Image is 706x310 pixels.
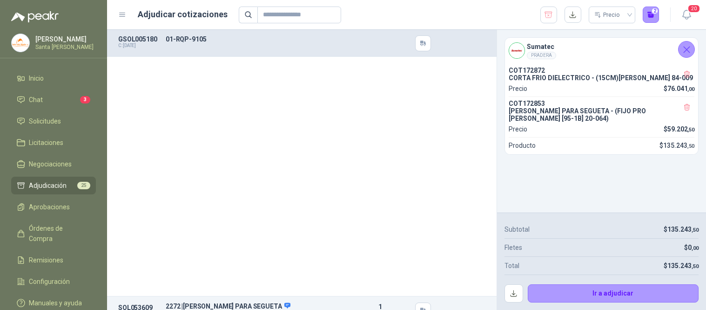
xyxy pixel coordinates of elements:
span: ,50 [692,263,699,269]
span: Aprobaciones [29,202,70,212]
div: PRADERA [527,52,556,59]
a: Remisiones [11,251,96,269]
p: $ [659,140,694,151]
p: Precio [509,124,527,134]
p: C: [DATE] [118,43,160,48]
p: Fletes [504,242,522,253]
p: $ [684,242,699,253]
p: $ [664,124,694,134]
p: Producto [509,140,536,151]
h1: Adjudicar cotizaciones [138,8,228,21]
span: ,50 [687,143,694,149]
p: Precio [509,83,527,94]
button: Cerrar [678,41,695,58]
span: ,00 [687,86,694,92]
p: GSOL005180 [118,35,160,43]
p: [PERSON_NAME] PARA SEGUETA - (FIJO PRO [PERSON_NAME] [95-1B] 20-064) [509,107,694,122]
img: Logo peakr [11,11,59,22]
p: $ [664,83,694,94]
a: Configuración [11,273,96,290]
p: 01-RQP-9105 [166,35,351,43]
span: Configuración [29,276,70,287]
p: [PERSON_NAME] [35,36,94,42]
span: Chat [29,95,43,105]
a: Órdenes de Compra [11,220,96,248]
p: Subtotal [504,224,530,234]
p: COT172872 [509,67,694,74]
span: Remisiones [29,255,63,265]
span: 59.202 [667,125,694,133]
h4: Sumatec [527,41,556,52]
p: COT172853 [509,100,694,107]
span: Adjudicación [29,180,67,191]
span: 20 [687,4,700,13]
span: ,00 [692,245,699,251]
span: 135.243 [667,262,699,269]
img: Company Logo [12,34,29,52]
img: Company Logo [509,43,524,58]
span: Órdenes de Compra [29,223,87,244]
span: ,50 [692,227,699,233]
p: Total [504,261,519,271]
p: $ [664,224,699,234]
span: Licitaciones [29,138,63,148]
a: Negociaciones [11,155,96,173]
button: 20 [678,7,695,23]
a: Chat3 [11,91,96,109]
button: Ir a adjudicar [528,284,699,303]
span: 76.041 [667,85,694,92]
span: 135.243 [667,226,699,233]
div: Company LogoSumatecPRADERA [505,38,698,63]
a: Licitaciones [11,134,96,152]
span: Negociaciones [29,159,72,169]
span: 0 [688,244,699,251]
a: Aprobaciones [11,198,96,216]
span: 3 [80,96,90,103]
a: Adjudicación25 [11,177,96,194]
span: Manuales y ayuda [29,298,82,308]
p: Santa [PERSON_NAME] [35,44,94,50]
span: 135.243 [663,142,694,149]
div: Precio [594,8,621,22]
span: Inicio [29,73,44,83]
p: $ [664,261,699,271]
a: Inicio [11,69,96,87]
a: Solicitudes [11,112,96,130]
p: CORTA FRIO DIELECTRICO - (15CM)[PERSON_NAME] 84-009 [509,74,694,82]
button: 2 [643,7,659,23]
span: Solicitudes [29,116,61,126]
span: 25 [77,182,90,189]
span: ,50 [687,127,694,133]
